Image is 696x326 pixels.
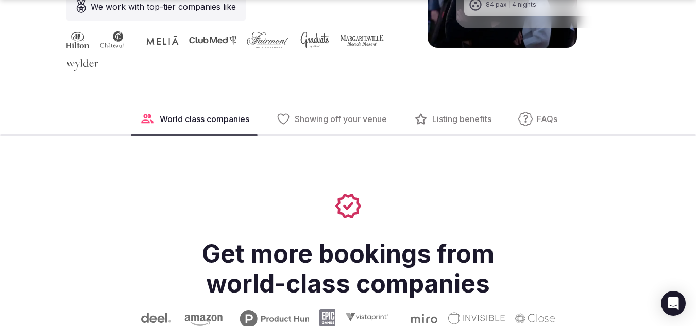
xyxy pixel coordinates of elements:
h2: Get more bookings from world-class companies [117,239,579,298]
button: World class companies [131,104,258,134]
span: FAQs [537,113,557,125]
span: Listing benefits [432,113,491,125]
button: Listing benefits [405,104,500,134]
span: World class companies [160,113,249,125]
div: Open Intercom Messenger [661,291,686,316]
button: FAQs [510,104,566,134]
span: Showing off your venue [295,113,387,125]
button: Showing off your venue [268,104,395,134]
